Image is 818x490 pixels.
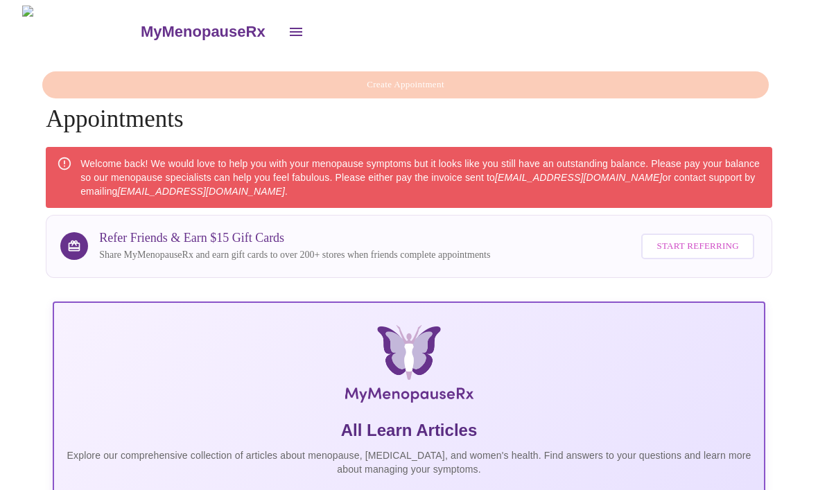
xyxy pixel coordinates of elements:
[22,6,139,58] img: MyMenopauseRx Logo
[279,15,313,49] button: open drawer
[641,234,754,259] button: Start Referring
[638,227,757,266] a: Start Referring
[65,448,753,476] p: Explore our comprehensive collection of articles about menopause, [MEDICAL_DATA], and women's hea...
[99,248,490,262] p: Share MyMenopauseRx and earn gift cards to over 200+ stores when friends complete appointments
[173,325,646,408] img: MyMenopauseRx Logo
[65,419,753,441] h5: All Learn Articles
[656,238,738,254] span: Start Referring
[139,8,279,56] a: MyMenopauseRx
[99,231,490,245] h3: Refer Friends & Earn $15 Gift Cards
[141,23,266,41] h3: MyMenopauseRx
[118,186,285,197] em: [EMAIL_ADDRESS][DOMAIN_NAME]
[80,151,761,204] div: Welcome back! We would love to help you with your menopause symptoms but it looks like you still ...
[46,71,772,133] h4: Appointments
[495,172,662,183] em: [EMAIL_ADDRESS][DOMAIN_NAME]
